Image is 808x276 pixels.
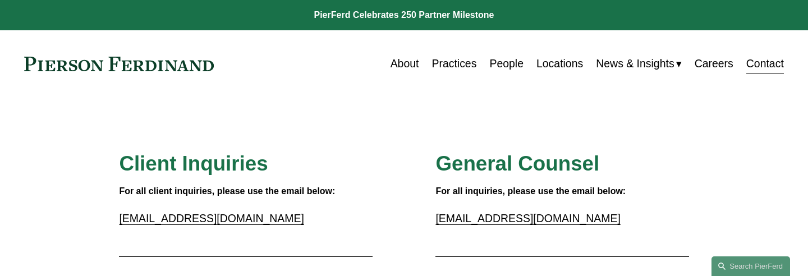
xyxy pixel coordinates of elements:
[435,212,620,224] a: [EMAIL_ADDRESS][DOMAIN_NAME]
[695,53,733,75] a: Careers
[489,53,524,75] a: People
[711,256,790,276] a: Search this site
[596,53,681,75] a: folder dropdown
[435,152,599,175] span: General Counsel
[391,53,419,75] a: About
[119,212,304,224] a: [EMAIL_ADDRESS][DOMAIN_NAME]
[536,53,583,75] a: Locations
[435,186,626,196] strong: For all inquiries, please use the email below:
[119,152,268,175] span: Client Inquiries
[746,53,784,75] a: Contact
[596,54,674,73] span: News & Insights
[119,186,335,196] strong: For all client inquiries, please use the email below:
[431,53,476,75] a: Practices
